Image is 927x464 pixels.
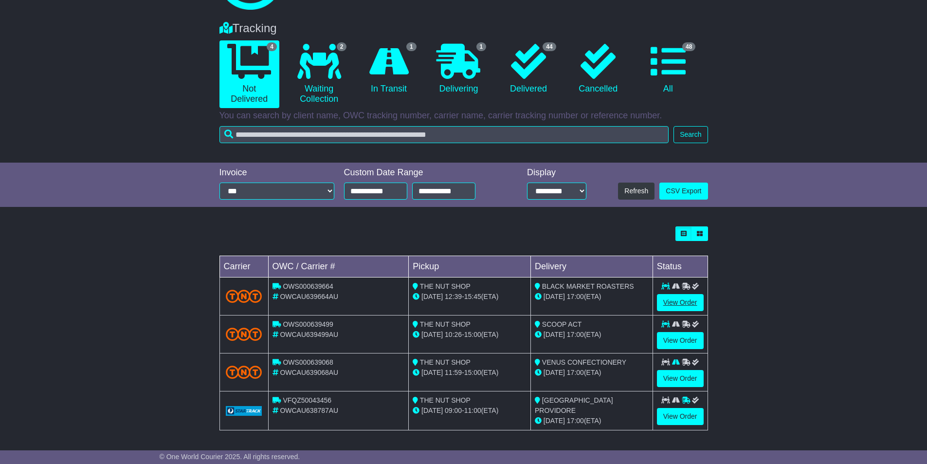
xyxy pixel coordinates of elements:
[544,293,565,300] span: [DATE]
[280,331,338,338] span: OWCAU639499AU
[535,416,649,426] div: (ETA)
[160,453,300,461] span: © One World Courier 2025. All rights reserved.
[542,358,626,366] span: VENUS CONFECTIONERY
[226,328,262,341] img: TNT_Domestic.png
[283,282,333,290] span: OWS000639664
[413,292,527,302] div: - (ETA)
[673,126,708,143] button: Search
[280,407,338,414] span: OWCAU638787AU
[413,368,527,378] div: - (ETA)
[226,290,262,303] img: TNT_Domestic.png
[535,292,649,302] div: (ETA)
[568,40,628,98] a: Cancelled
[226,406,262,416] img: GetCarrierServiceLogo
[618,183,654,200] button: Refresh
[215,21,713,36] div: Tracking
[657,408,704,425] a: View Order
[420,320,471,328] span: THE NUT SHOP
[420,358,471,366] span: THE NUT SHOP
[420,396,471,404] span: THE NUT SHOP
[283,358,333,366] span: OWS000639068
[337,42,347,51] span: 2
[421,293,443,300] span: [DATE]
[535,396,613,414] span: [GEOGRAPHIC_DATA] PROVIDORE
[421,407,443,414] span: [DATE]
[464,331,481,338] span: 15:00
[413,406,527,416] div: - (ETA)
[445,331,462,338] span: 10:26
[464,369,481,376] span: 15:00
[267,42,277,51] span: 4
[476,42,487,51] span: 1
[498,40,558,98] a: 44 Delivered
[567,369,584,376] span: 17:00
[219,111,708,121] p: You can search by client name, OWC tracking number, carrier name, carrier tracking number or refe...
[226,366,262,379] img: TNT_Domestic.png
[682,42,695,51] span: 48
[219,256,268,278] td: Carrier
[429,40,489,98] a: 1 Delivering
[542,320,582,328] span: SCOOP ACT
[283,396,331,404] span: VFQZ50043456
[445,369,462,376] span: 11:59
[527,167,586,178] div: Display
[280,369,338,376] span: OWCAU639068AU
[542,282,634,290] span: BLACK MARKET ROASTERS
[464,293,481,300] span: 15:45
[535,330,649,340] div: (ETA)
[638,40,698,98] a: 48 All
[543,42,556,51] span: 44
[544,369,565,376] span: [DATE]
[280,293,338,300] span: OWCAU639664AU
[567,293,584,300] span: 17:00
[653,256,708,278] td: Status
[413,330,527,340] div: - (ETA)
[420,282,471,290] span: THE NUT SHOP
[464,407,481,414] span: 11:00
[445,407,462,414] span: 09:00
[406,42,417,51] span: 1
[421,331,443,338] span: [DATE]
[268,256,409,278] td: OWC / Carrier #
[219,167,334,178] div: Invoice
[567,417,584,425] span: 17:00
[544,417,565,425] span: [DATE]
[567,331,584,338] span: 17:00
[544,331,565,338] span: [DATE]
[657,332,704,349] a: View Order
[289,40,349,108] a: 2 Waiting Collection
[445,293,462,300] span: 12:39
[421,369,443,376] span: [DATE]
[344,167,500,178] div: Custom Date Range
[283,320,333,328] span: OWS000639499
[359,40,418,98] a: 1 In Transit
[657,294,704,311] a: View Order
[659,183,708,200] a: CSV Export
[409,256,531,278] td: Pickup
[530,256,653,278] td: Delivery
[219,40,279,108] a: 4 Not Delivered
[657,370,704,387] a: View Order
[535,368,649,378] div: (ETA)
